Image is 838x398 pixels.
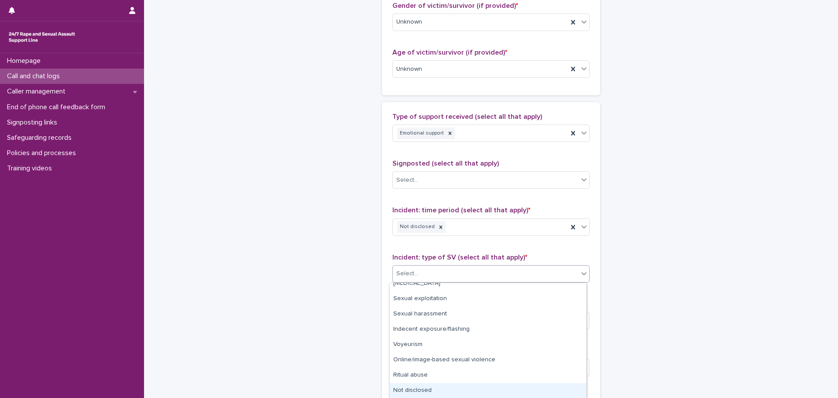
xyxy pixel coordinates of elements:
div: Voyeurism [390,337,586,353]
span: Incident: time period (select all that apply) [392,207,530,214]
div: Select... [396,176,418,185]
span: Age of victim/survivor (if provided) [392,49,507,56]
span: Signposted (select all that apply) [392,160,499,167]
div: Not disclosed [397,221,436,233]
div: Indecent exposure/flashing [390,322,586,337]
p: Homepage [3,57,48,65]
span: Gender of victim/survivor (if provided) [392,2,518,9]
span: Type of support received (select all that apply) [392,113,542,120]
p: Signposting links [3,118,64,127]
p: Training videos [3,164,59,173]
div: Sexual harassment [390,307,586,322]
img: rhQMoQhaT3yELyF149Cw [7,28,77,46]
span: Unknown [396,17,422,27]
div: Select... [396,269,418,278]
span: Unknown [396,65,422,74]
div: Emotional support [397,128,445,139]
div: Child sexual abuse [390,276,586,291]
div: Online/image-based sexual violence [390,353,586,368]
p: Safeguarding records [3,134,79,142]
div: Sexual exploitation [390,291,586,307]
p: Policies and processes [3,149,83,157]
span: Incident: type of SV (select all that apply) [392,254,527,261]
p: Caller management [3,87,72,96]
p: End of phone call feedback form [3,103,112,111]
div: Ritual abuse [390,368,586,383]
p: Call and chat logs [3,72,67,80]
